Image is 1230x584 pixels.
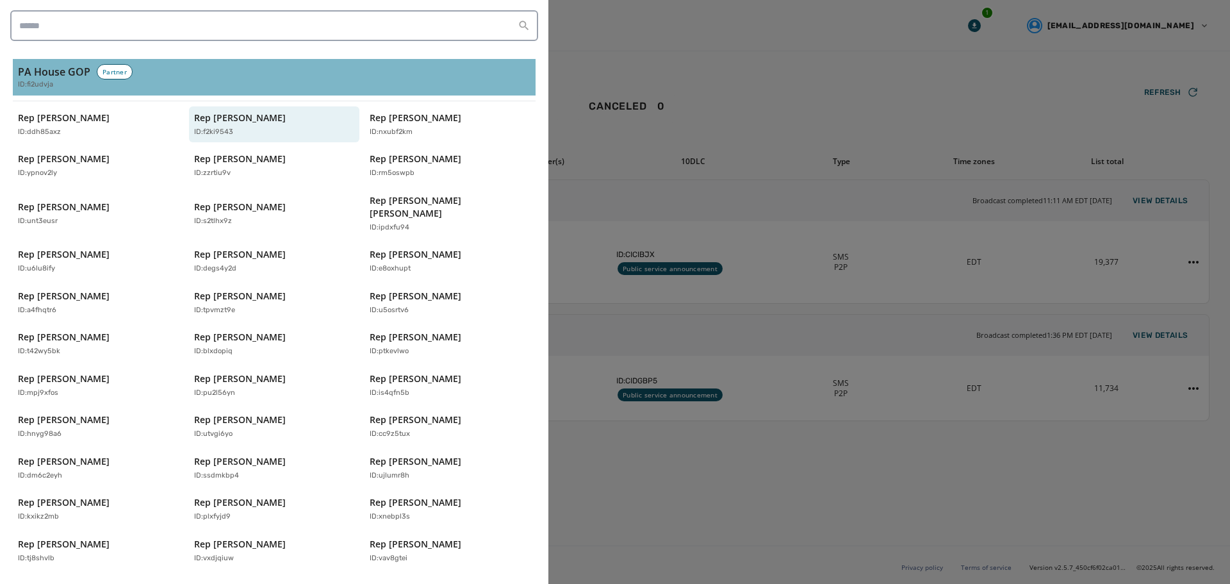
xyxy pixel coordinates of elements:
p: Rep [PERSON_NAME] [370,248,461,261]
p: ID: tj8shvlb [18,553,54,564]
p: ID: blxdopiq [194,346,233,357]
p: ID: utvgi6yo [194,429,233,440]
p: ID: vav8gtei [370,553,407,564]
p: ID: a4fhqtr6 [18,305,56,316]
button: Rep [PERSON_NAME]ID:rm5oswpb [365,147,536,184]
span: ID: fi2udvja [18,79,53,90]
p: Rep [PERSON_NAME] [18,112,110,124]
button: Rep [PERSON_NAME] [PERSON_NAME]ID:ipdxfu94 [365,189,536,238]
button: Rep [PERSON_NAME]ID:cc9z5tux [365,408,536,445]
p: Rep [PERSON_NAME] [370,331,461,344]
p: ID: ypnov2ly [18,168,57,179]
p: Rep [PERSON_NAME] [194,538,286,551]
p: Rep [PERSON_NAME] [370,153,461,165]
p: ID: mpj9xfos [18,388,58,399]
button: Rep [PERSON_NAME]ID:pu2l56yn [189,367,360,404]
p: Rep [PERSON_NAME] [194,112,286,124]
p: ID: is4qfn5b [370,388,409,399]
div: Partner [97,64,133,79]
button: Rep [PERSON_NAME]ID:u5osrtv6 [365,285,536,321]
p: Rep [PERSON_NAME] [370,496,461,509]
button: Rep [PERSON_NAME]ID:degs4y2d [189,243,360,279]
p: ID: cc9z5tux [370,429,410,440]
p: ID: rm5oswpb [370,168,414,179]
button: Rep [PERSON_NAME]ID:utvgi6yo [189,408,360,445]
p: ID: hnyg98a6 [18,429,61,440]
button: Rep [PERSON_NAME]ID:nxubf2km [365,106,536,143]
p: ID: s2tlhx9z [194,216,232,227]
p: ID: vxdjqiuw [194,553,234,564]
p: Rep [PERSON_NAME] [194,153,286,165]
button: Rep [PERSON_NAME]ID:tj8shvlb [13,533,184,569]
button: Rep [PERSON_NAME]ID:vxdjqiuw [189,533,360,569]
p: ID: tpvmzt9e [194,305,235,316]
p: Rep [PERSON_NAME] [18,496,110,509]
p: Rep [PERSON_NAME] [18,153,110,165]
p: ID: e8oxhupt [370,263,411,274]
p: ID: u6lu8ify [18,263,55,274]
p: Rep [PERSON_NAME] [18,331,110,344]
p: Rep [PERSON_NAME] [370,372,461,385]
button: Rep [PERSON_NAME]ID:hnyg98a6 [13,408,184,445]
p: Rep [PERSON_NAME] [370,112,461,124]
p: ID: degs4y2d [194,263,236,274]
p: ID: ptkevlwo [370,346,409,357]
p: Rep [PERSON_NAME] [18,290,110,303]
p: Rep [PERSON_NAME] [194,290,286,303]
button: Rep [PERSON_NAME]ID:u6lu8ify [13,243,184,279]
button: Rep [PERSON_NAME]ID:ddh85axz [13,106,184,143]
p: Rep [PERSON_NAME] [194,248,286,261]
p: ID: pu2l56yn [194,388,235,399]
p: ID: kxikz2mb [18,512,59,522]
p: Rep [PERSON_NAME] [18,248,110,261]
p: Rep [PERSON_NAME] [194,496,286,509]
button: Rep [PERSON_NAME]ID:zzrtiu9v [189,147,360,184]
p: ID: xnebpl3s [370,512,410,522]
p: Rep [PERSON_NAME] [194,331,286,344]
p: Rep [PERSON_NAME] [18,201,110,213]
button: Rep [PERSON_NAME]ID:ptkevlwo [365,326,536,362]
p: Rep [PERSON_NAME] [194,413,286,426]
button: Rep [PERSON_NAME]ID:vav8gtei [365,533,536,569]
button: Rep [PERSON_NAME]ID:ujlumr8h [365,450,536,487]
button: Rep [PERSON_NAME]ID:f2ki9543 [189,106,360,143]
button: Rep [PERSON_NAME]ID:ypnov2ly [13,147,184,184]
p: Rep [PERSON_NAME] [PERSON_NAME] [370,194,518,220]
button: PA House GOPPartnerID:fi2udvja [13,59,536,96]
p: ID: dm6c2eyh [18,471,62,481]
p: Rep [PERSON_NAME] [370,538,461,551]
button: Rep [PERSON_NAME]ID:unt3eusr [13,189,184,238]
p: Rep [PERSON_NAME] [370,413,461,426]
h3: PA House GOP [18,64,90,79]
p: ID: f2ki9543 [194,127,233,138]
p: Rep [PERSON_NAME] [194,372,286,385]
p: Rep [PERSON_NAME] [194,201,286,213]
p: Rep [PERSON_NAME] [18,372,110,385]
button: Rep [PERSON_NAME]ID:dm6c2eyh [13,450,184,487]
button: Rep [PERSON_NAME]ID:e8oxhupt [365,243,536,279]
p: ID: ssdmkbp4 [194,471,239,481]
button: Rep [PERSON_NAME]ID:tpvmzt9e [189,285,360,321]
p: ID: ujlumr8h [370,471,409,481]
p: Rep [PERSON_NAME] [194,455,286,468]
p: Rep [PERSON_NAME] [18,538,110,551]
p: ID: nxubf2km [370,127,413,138]
p: ID: u5osrtv6 [370,305,409,316]
button: Rep [PERSON_NAME]ID:t42wy5bk [13,326,184,362]
button: Rep [PERSON_NAME]ID:blxdopiq [189,326,360,362]
p: Rep [PERSON_NAME] [370,455,461,468]
p: Rep [PERSON_NAME] [18,455,110,468]
button: Rep [PERSON_NAME]ID:plxfyjd9 [189,491,360,528]
p: Rep [PERSON_NAME] [18,413,110,426]
p: ID: t42wy5bk [18,346,60,357]
p: ID: zzrtiu9v [194,168,231,179]
button: Rep [PERSON_NAME]ID:kxikz2mb [13,491,184,528]
p: ID: unt3eusr [18,216,58,227]
p: ID: plxfyjd9 [194,512,231,522]
button: Rep [PERSON_NAME]ID:is4qfn5b [365,367,536,404]
button: Rep [PERSON_NAME]ID:xnebpl3s [365,491,536,528]
button: Rep [PERSON_NAME]ID:ssdmkbp4 [189,450,360,487]
p: Rep [PERSON_NAME] [370,290,461,303]
button: Rep [PERSON_NAME]ID:a4fhqtr6 [13,285,184,321]
p: ID: ddh85axz [18,127,61,138]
